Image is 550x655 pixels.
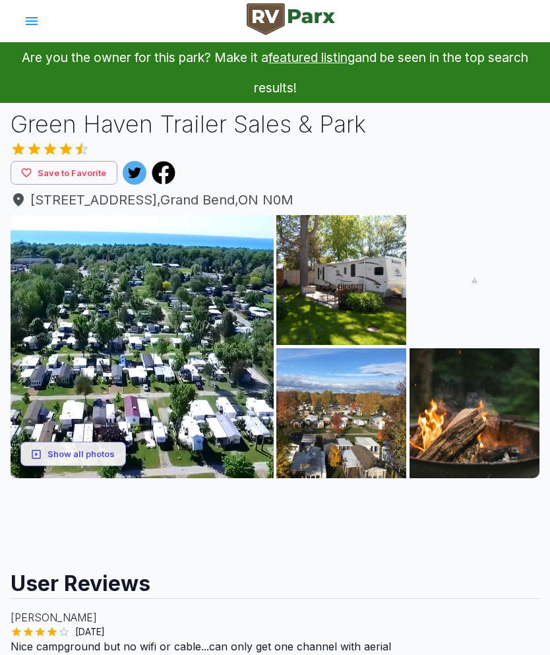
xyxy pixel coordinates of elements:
[11,215,274,478] img: AAcXr8qNBctd5gZT6yxWGu7lKyVXogc9p_W4urEw2L4AYVUlmtuk0a8ytygEfbSpA5a4TOf5RUsHW26jQx_MV76PBCMzxhbBN...
[11,108,539,141] h1: Green Haven Trailer Sales & Park
[11,161,117,185] button: Save to Favorite
[16,5,47,37] button: account of current user
[16,42,534,103] p: Are you the owner for this park? Make it a and be seen in the top search results!
[11,499,539,559] iframe: Advertisement
[20,442,126,466] button: Show all photos
[247,3,335,39] a: RVParx Logo
[268,49,355,65] a: featured listing
[11,559,539,598] h2: User Reviews
[11,190,539,210] a: [STREET_ADDRESS],Grand Bend,ON N0M
[11,190,539,210] span: [STREET_ADDRESS] , Grand Bend , ON N0M
[276,348,406,478] img: AAcXr8pdjJrTXfEIME97UphGrgqbcZl_saf7iuV--Jfp5ynEjLAzE2JNFaA94Mv_xmCYxHlld_j7NRIgDaaEYN8OuINu4uivf...
[410,215,539,345] img: AAcXr8qMbStCw-ayg9tvhTKhlqxyAbqlmWRk2t92ARa0YFa4BIMOgAvHeAHXoFyQlzk316rB1H3tVHTb2uR-22FzHYXGnJE4_...
[276,215,406,345] img: AAcXr8o4XuDXZ--NBWXzC1faMsaoQgafO-nyusjkv7cHU5EDsLkDfcN9GHgA9bh-qjA_x-3hs9wr53XSUYIwBS_2RcucYvvWg...
[70,625,110,639] span: [DATE]
[11,609,539,625] p: [PERSON_NAME]
[11,639,539,654] p: Nice campground but no wifi or cable...can only get one channel with aerial
[410,348,539,478] img: AAcXr8rqqqS_qd4obCgjWy-5aptMJzuledAlwn7Sf5f9ejSvDRnoj5NtLAY63v22LhTm0lzzwrIsE30e6skFVUv-im05DMWcR...
[247,3,335,35] img: RVParx Logo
